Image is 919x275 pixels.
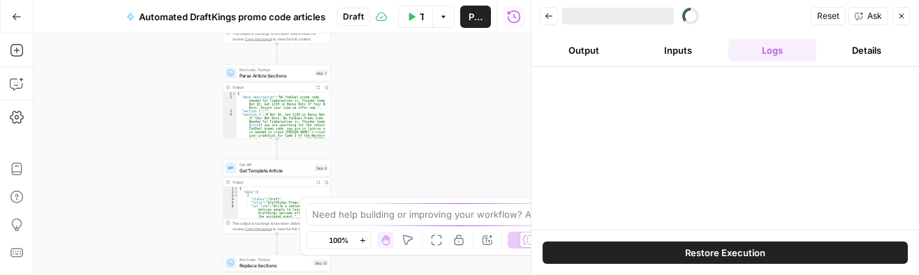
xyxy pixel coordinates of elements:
[240,257,311,262] span: Run Code · Python
[543,241,908,264] button: Restore Execution
[233,179,312,185] div: Output
[329,235,348,246] span: 100%
[420,10,424,24] span: Test Workflow
[223,198,239,201] div: 4
[728,39,817,61] button: Logs
[223,187,239,191] div: 1
[240,162,312,168] span: Call API
[276,234,278,254] g: Edge from step_9 to step_12
[867,10,882,22] span: Ask
[233,92,237,96] span: Toggle code folding, rows 1 through 6
[233,221,328,232] div: This output is too large & has been abbreviated for review. to view the full content.
[223,194,239,198] div: 3
[223,113,237,190] div: 4
[118,6,334,28] button: Automated DraftKings promo code articles
[234,187,238,191] span: Toggle code folding, rows 1 through 10
[634,39,723,61] button: Inputs
[245,227,272,231] span: Copy the output
[234,194,238,198] span: Toggle code folding, rows 3 through 8
[233,84,312,90] div: Output
[276,139,278,159] g: Edge from step_7 to step_9
[139,10,325,24] span: Automated DraftKings promo code articles
[822,39,911,61] button: Details
[223,110,237,113] div: 3
[223,205,239,218] div: 6
[240,262,311,269] span: Replace Sections
[540,39,628,61] button: Output
[240,67,312,73] span: Run Code · Python
[245,37,272,41] span: Copy the output
[460,6,491,28] button: Publish
[469,10,483,24] span: Publish
[233,31,328,42] div: This output is too large & has been abbreviated for review. to view the full content.
[223,201,239,205] div: 5
[848,7,888,25] button: Ask
[315,70,328,76] div: Step 7
[398,6,432,28] button: Test Workflow
[223,92,237,96] div: 1
[223,160,331,234] div: Call APIGet Template ArticleStep 9Output{ "data":[ { "status":"draft", "title":"DraftKings Promo ...
[817,10,839,22] span: Reset
[240,72,312,79] span: Parse Article Sections
[685,246,765,260] span: Restore Execution
[223,96,237,110] div: 2
[811,7,846,25] button: Reset
[223,191,239,194] div: 2
[276,44,278,64] g: Edge from step_5 to step_7
[343,10,364,23] span: Draft
[234,191,238,194] span: Toggle code folding, rows 2 through 9
[315,165,328,171] div: Step 9
[223,65,331,139] div: Run Code · PythonParse Article SectionsStep 7Output{ "meta_description":"No FanDuel promo code ne...
[240,167,312,174] span: Get Template Article
[314,260,328,266] div: Step 12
